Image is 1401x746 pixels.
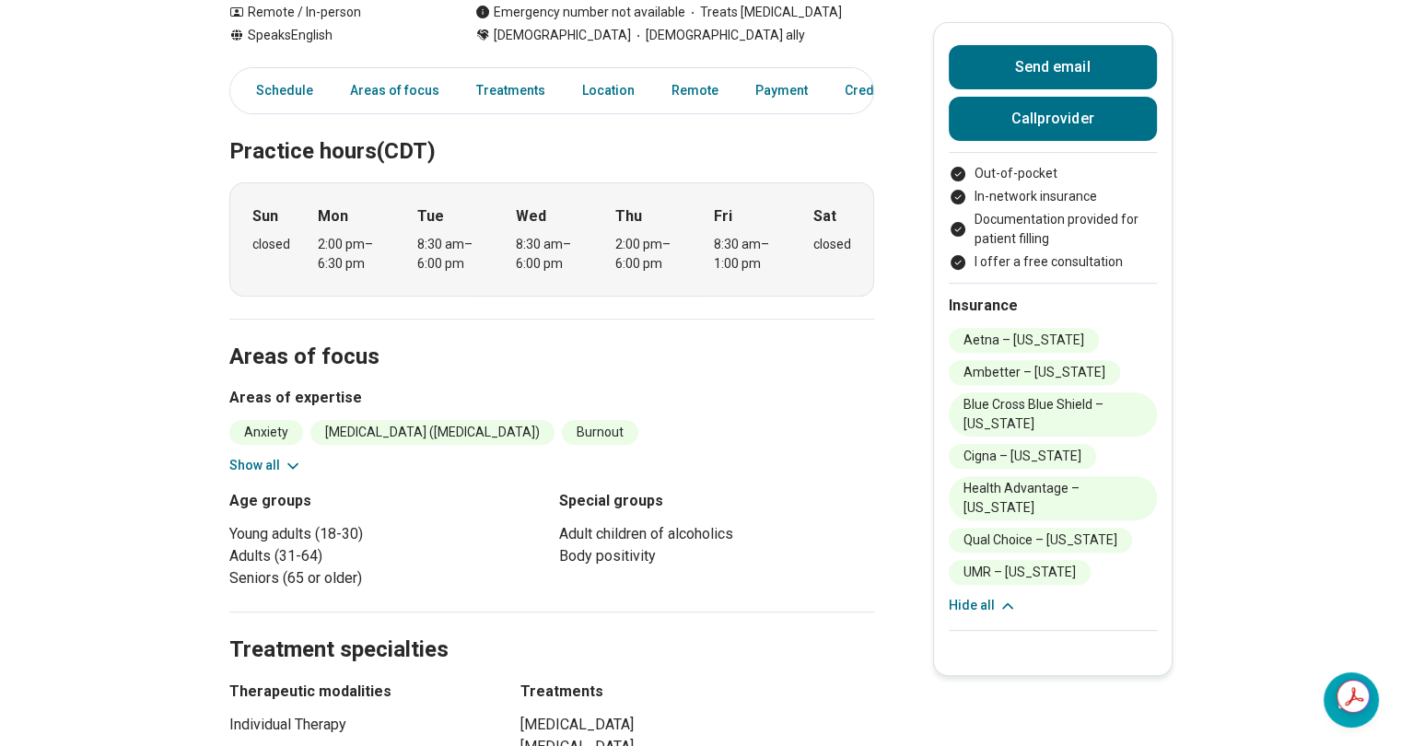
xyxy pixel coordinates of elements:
[1324,672,1379,728] div: Open chat
[559,545,874,567] li: Body positivity
[339,72,450,110] a: Areas of focus
[949,295,1157,317] h2: Insurance
[949,328,1099,353] li: Aetna – [US_STATE]
[949,476,1157,520] li: Health Advantage – [US_STATE]
[685,3,842,22] span: Treats [MEDICAL_DATA]
[949,252,1157,272] li: I offer a free consultation
[229,567,544,589] li: Seniors (65 or older)
[229,545,544,567] li: Adults (31-64)
[229,182,874,297] div: When does the program meet?
[559,490,874,512] h3: Special groups
[559,523,874,545] li: Adult children of alcoholics
[520,714,874,736] li: [MEDICAL_DATA]
[516,235,587,274] div: 8:30 am – 6:00 pm
[465,72,556,110] a: Treatments
[494,26,631,45] span: [DEMOGRAPHIC_DATA]
[744,72,819,110] a: Payment
[660,72,730,110] a: Remote
[834,72,937,110] a: Credentials
[229,456,302,475] button: Show all
[813,235,851,254] div: closed
[615,205,642,227] strong: Thu
[318,205,348,227] strong: Mon
[949,164,1157,272] ul: Payment options
[417,205,444,227] strong: Tue
[949,392,1157,437] li: Blue Cross Blue Shield – [US_STATE]
[475,3,685,22] div: Emergency number not available
[571,72,646,110] a: Location
[949,560,1091,585] li: UMR – [US_STATE]
[229,420,303,445] li: Anxiety
[229,523,544,545] li: Young adults (18-30)
[813,205,836,227] strong: Sat
[318,235,389,274] div: 2:00 pm – 6:30 pm
[949,596,1017,615] button: Hide all
[229,387,874,409] h3: Areas of expertise
[310,420,555,445] li: [MEDICAL_DATA] ([MEDICAL_DATA])
[949,528,1132,553] li: Qual Choice – [US_STATE]
[631,26,805,45] span: [DEMOGRAPHIC_DATA] ally
[949,360,1120,385] li: Ambetter – [US_STATE]
[252,235,290,254] div: closed
[229,3,438,22] div: Remote / In-person
[234,72,324,110] a: Schedule
[714,205,732,227] strong: Fri
[562,420,638,445] li: Burnout
[714,235,785,274] div: 8:30 am – 1:00 pm
[229,714,487,736] li: Individual Therapy
[229,490,544,512] h3: Age groups
[229,92,874,168] h2: Practice hours (CDT)
[949,444,1096,469] li: Cigna – [US_STATE]
[949,210,1157,249] li: Documentation provided for patient filling
[949,45,1157,89] button: Send email
[417,235,488,274] div: 8:30 am – 6:00 pm
[229,26,438,45] div: Speaks English
[516,205,546,227] strong: Wed
[229,297,874,373] h2: Areas of focus
[252,205,278,227] strong: Sun
[949,187,1157,206] li: In-network insurance
[949,164,1157,183] li: Out-of-pocket
[229,681,487,703] h3: Therapeutic modalities
[520,681,874,703] h3: Treatments
[615,235,686,274] div: 2:00 pm – 6:00 pm
[949,97,1157,141] button: Callprovider
[229,590,874,666] h2: Treatment specialties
